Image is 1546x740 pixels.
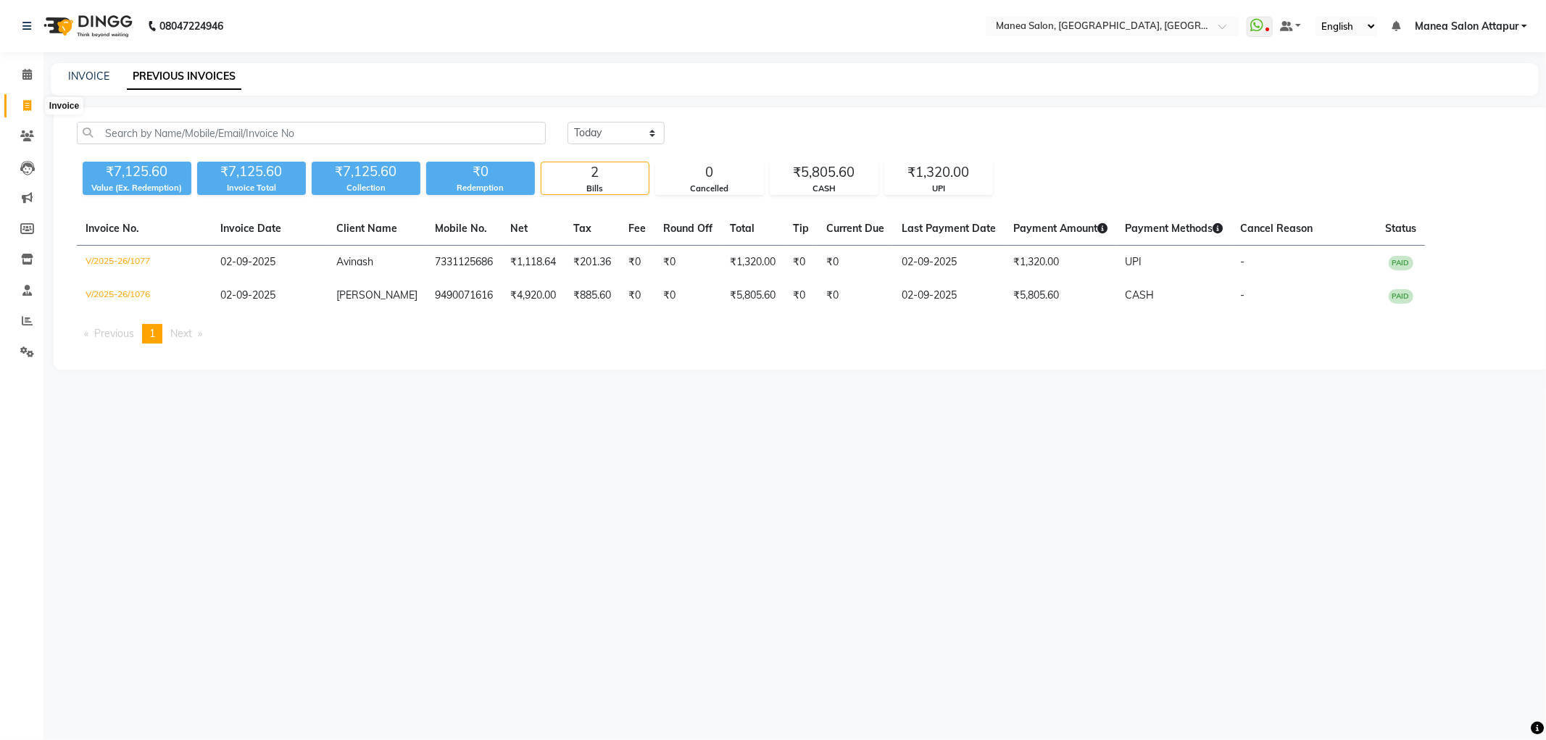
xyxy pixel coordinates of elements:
[1125,288,1154,302] span: CASH
[1389,256,1413,270] span: PAID
[1240,255,1244,268] span: -
[336,255,373,268] span: Avinash
[46,97,83,115] div: Invoice
[784,279,818,312] td: ₹0
[127,64,241,90] a: PREVIOUS INVOICES
[502,279,565,312] td: ₹4,920.00
[826,222,884,235] span: Current Due
[1005,279,1116,312] td: ₹5,805.60
[94,327,134,340] span: Previous
[1013,222,1107,235] span: Payment Amount
[77,122,546,144] input: Search by Name/Mobile/Email/Invoice No
[1125,222,1223,235] span: Payment Methods
[159,6,223,46] b: 08047224946
[721,279,784,312] td: ₹5,805.60
[1415,19,1518,34] span: Manea Salon Attapur
[541,162,649,183] div: 2
[86,222,139,235] span: Invoice No.
[565,279,620,312] td: ₹885.60
[68,70,109,83] a: INVOICE
[426,246,502,280] td: 7331125686
[170,327,192,340] span: Next
[220,288,275,302] span: 02-09-2025
[770,162,878,183] div: ₹5,805.60
[426,182,535,194] div: Redemption
[77,246,212,280] td: V/2025-26/1077
[654,279,721,312] td: ₹0
[77,279,212,312] td: V/2025-26/1076
[818,246,893,280] td: ₹0
[426,162,535,182] div: ₹0
[893,279,1005,312] td: 02-09-2025
[721,246,784,280] td: ₹1,320.00
[1125,255,1142,268] span: UPI
[784,246,818,280] td: ₹0
[197,182,306,194] div: Invoice Total
[426,279,502,312] td: 9490071616
[573,222,591,235] span: Tax
[656,183,763,195] div: Cancelled
[1005,246,1116,280] td: ₹1,320.00
[197,162,306,182] div: ₹7,125.60
[1389,289,1413,304] span: PAID
[770,183,878,195] div: CASH
[620,279,654,312] td: ₹0
[565,246,620,280] td: ₹201.36
[37,6,136,46] img: logo
[893,246,1005,280] td: 02-09-2025
[220,222,281,235] span: Invoice Date
[220,255,275,268] span: 02-09-2025
[730,222,755,235] span: Total
[1240,288,1244,302] span: -
[1385,222,1416,235] span: Status
[628,222,646,235] span: Fee
[77,324,1526,344] nav: Pagination
[885,162,992,183] div: ₹1,320.00
[663,222,712,235] span: Round Off
[541,183,649,195] div: Bills
[793,222,809,235] span: Tip
[435,222,487,235] span: Mobile No.
[502,246,565,280] td: ₹1,118.64
[149,327,155,340] span: 1
[510,222,528,235] span: Net
[818,279,893,312] td: ₹0
[312,162,420,182] div: ₹7,125.60
[654,246,721,280] td: ₹0
[83,162,191,182] div: ₹7,125.60
[336,222,397,235] span: Client Name
[620,246,654,280] td: ₹0
[656,162,763,183] div: 0
[83,182,191,194] div: Value (Ex. Redemption)
[885,183,992,195] div: UPI
[336,288,417,302] span: [PERSON_NAME]
[312,182,420,194] div: Collection
[902,222,996,235] span: Last Payment Date
[1240,222,1313,235] span: Cancel Reason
